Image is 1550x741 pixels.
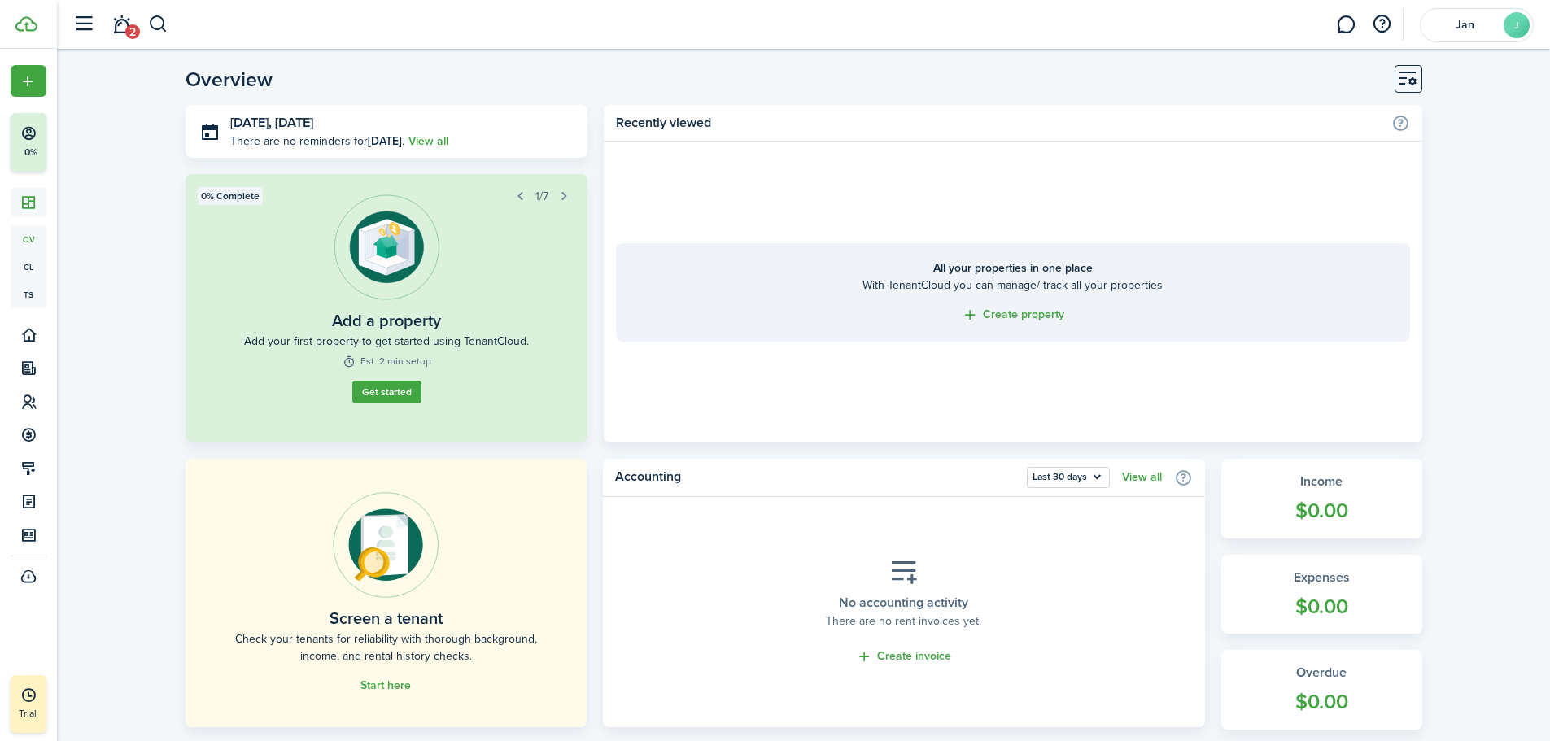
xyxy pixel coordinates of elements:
[360,679,411,692] a: Start here
[201,189,260,203] span: 0% Complete
[962,306,1064,325] a: Create property
[632,259,1393,277] home-placeholder-title: All your properties in one place
[11,281,46,308] a: ts
[552,185,575,207] button: Next step
[1238,472,1406,491] widget-stats-title: Income
[615,467,1019,488] home-widget-title: Accounting
[1238,568,1406,587] widget-stats-title: Expenses
[333,492,439,598] img: Online payments
[244,333,529,350] widget-step-description: Add your first property to get started using TenantCloud.
[330,606,443,630] home-placeholder-title: Screen a tenant
[408,133,448,150] a: View all
[342,354,430,368] widget-step-time: Est. 2 min setup
[1395,65,1422,93] button: Customise
[856,647,951,666] a: Create invoice
[11,253,46,281] a: cl
[826,612,981,630] placeholder-description: There are no rent invoices yet.
[1238,687,1406,717] widget-stats-count: $0.00
[1504,12,1530,38] avatar-text: J
[230,113,576,133] h3: [DATE], [DATE]
[535,188,548,205] span: 1/7
[230,133,404,150] p: There are no reminders for .
[509,185,531,207] button: Prev step
[1122,471,1162,484] a: View all
[839,593,968,612] placeholder-title: No accounting activity
[148,11,168,38] button: Search
[616,113,1382,133] home-widget-title: Recently viewed
[186,69,273,89] header-page-title: Overview
[11,225,46,253] a: ov
[632,277,1393,294] home-placeholder-description: With TenantCloud you can manage/ track all your properties
[1027,467,1110,488] button: Last 30 days
[1238,591,1406,622] widget-stats-count: $0.00
[334,194,439,300] img: Property
[1330,4,1361,46] a: Messaging
[11,65,46,97] button: Open menu
[1432,20,1497,31] span: Jan
[1221,459,1422,538] a: Income$0.00
[351,381,421,403] a: Get started
[1027,467,1110,488] button: Open menu
[1221,650,1422,730] a: Overdue$0.00
[332,308,441,333] widget-step-title: Add a property
[125,24,140,39] span: 2
[368,133,402,150] b: [DATE]
[15,16,37,32] img: TenantCloud
[1238,663,1406,682] widget-stats-title: Overdue
[68,9,99,40] button: Open sidebar
[222,630,550,665] home-placeholder-description: Check your tenants for reliability with thorough background, income, and rental history checks.
[1238,495,1406,526] widget-stats-count: $0.00
[11,675,46,733] a: Trial
[1368,11,1395,38] button: Open resource center
[11,113,146,172] button: 0%
[19,706,84,721] p: Trial
[20,146,41,159] p: 0%
[106,4,137,46] a: Notifications
[1221,555,1422,634] a: Expenses$0.00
